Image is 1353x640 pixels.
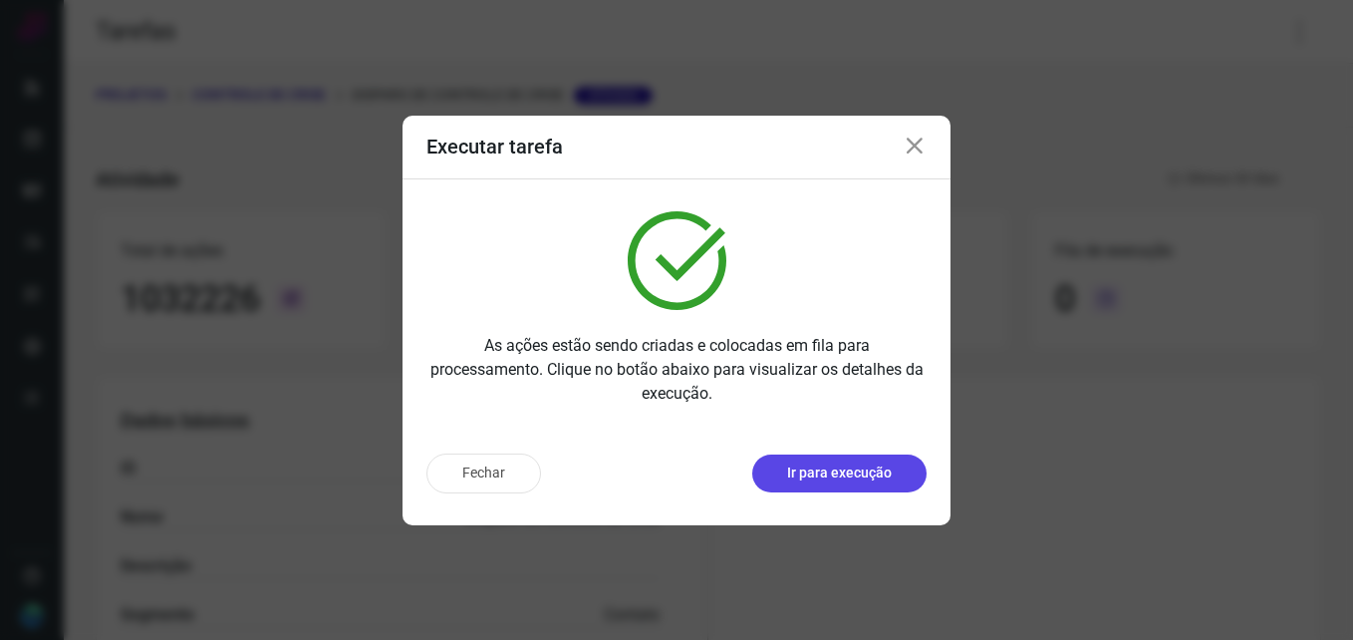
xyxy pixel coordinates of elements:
[628,211,726,310] img: verified.svg
[426,135,563,159] h3: Executar tarefa
[426,454,541,493] button: Fechar
[426,334,927,406] p: As ações estão sendo criadas e colocadas em fila para processamento. Clique no botão abaixo para ...
[752,455,927,492] button: Ir para execução
[787,463,892,483] p: Ir para execução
